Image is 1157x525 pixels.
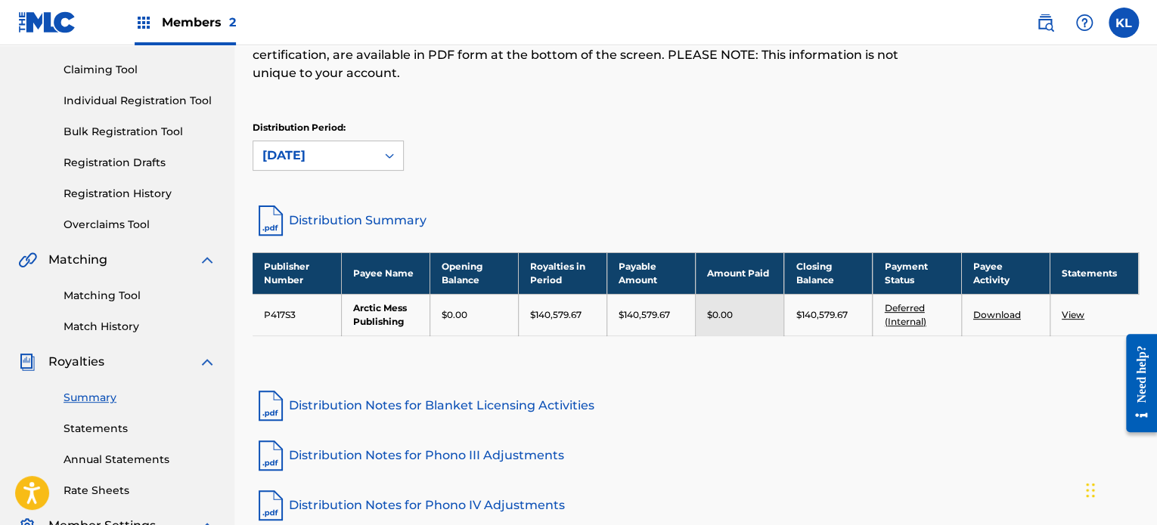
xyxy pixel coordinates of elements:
th: Amount Paid [696,252,784,294]
span: Royalties [48,353,104,371]
a: Download [973,309,1021,320]
a: Registration Drafts [64,155,216,171]
a: Summary [64,390,216,406]
iframe: Resource Center [1115,323,1157,444]
td: Arctic Mess Publishing [341,294,430,335]
img: search [1036,14,1054,32]
p: $140,579.67 [530,308,582,322]
th: Opening Balance [430,252,518,294]
img: Royalties [18,353,36,371]
p: $0.00 [707,308,733,322]
p: $0.00 [442,308,467,322]
a: Distribution Summary [253,202,1139,239]
a: Match History [64,319,216,335]
img: expand [198,251,216,269]
iframe: Chat Widget [1081,452,1157,525]
a: Deferred (Internal) [884,302,926,327]
span: 2 [229,15,236,29]
a: Individual Registration Tool [64,93,216,109]
img: pdf [253,487,289,523]
a: View [1062,309,1084,320]
span: Members [162,14,236,31]
td: P417S3 [253,294,341,335]
img: pdf [253,388,289,424]
img: Matching [18,251,37,269]
p: $140,579.67 [619,308,670,322]
a: Annual Statements [64,452,216,468]
img: Top Rightsholders [135,14,153,32]
th: Payable Amount [607,252,696,294]
p: $140,579.67 [796,308,847,322]
th: Payment Status [873,252,961,294]
a: Distribution Notes for Phono III Adjustments [253,437,1139,474]
img: pdf [253,437,289,474]
a: Rate Sheets [64,483,216,499]
th: Closing Balance [784,252,873,294]
a: Matching Tool [64,288,216,304]
a: Distribution Notes for Blanket Licensing Activities [253,388,1139,424]
div: User Menu [1109,8,1139,38]
div: [DATE] [262,147,367,165]
img: distribution-summary-pdf [253,202,289,239]
a: Claiming Tool [64,62,216,78]
a: Overclaims Tool [64,217,216,233]
th: Payee Activity [961,252,1050,294]
p: Notes on blanket licensing activities and dates for historical unmatched royalties, as well as th... [253,28,935,82]
img: expand [198,353,216,371]
th: Publisher Number [253,252,341,294]
span: Matching [48,251,107,269]
th: Royalties in Period [518,252,606,294]
th: Payee Name [341,252,430,294]
p: Distribution Period: [253,121,404,134]
img: help [1075,14,1093,32]
div: Help [1069,8,1100,38]
a: Registration History [64,186,216,202]
a: Public Search [1030,8,1060,38]
th: Statements [1050,252,1138,294]
a: Bulk Registration Tool [64,124,216,140]
img: MLC Logo [18,11,76,33]
a: Distribution Notes for Phono IV Adjustments [253,487,1139,523]
div: Drag [1086,468,1095,513]
a: Statements [64,421,216,437]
